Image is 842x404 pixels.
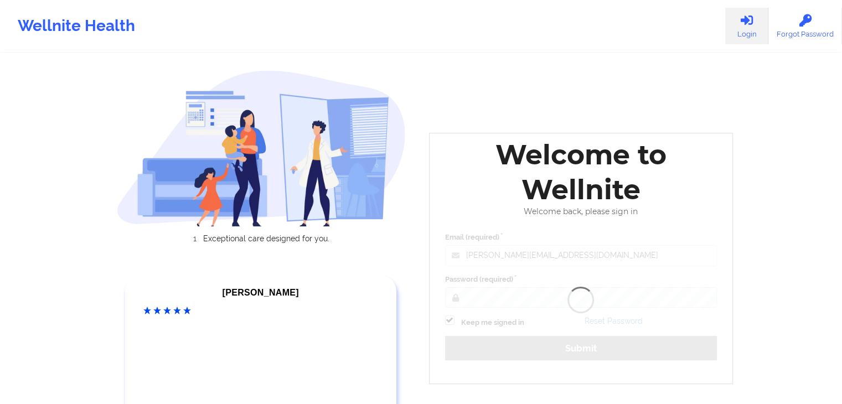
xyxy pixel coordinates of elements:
[223,288,299,297] span: [PERSON_NAME]
[437,207,725,216] div: Welcome back, please sign in
[768,8,842,44] a: Forgot Password
[117,70,406,226] img: wellnite-auth-hero_200.c722682e.png
[127,234,406,243] li: Exceptional care designed for you.
[437,137,725,207] div: Welcome to Wellnite
[725,8,768,44] a: Login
